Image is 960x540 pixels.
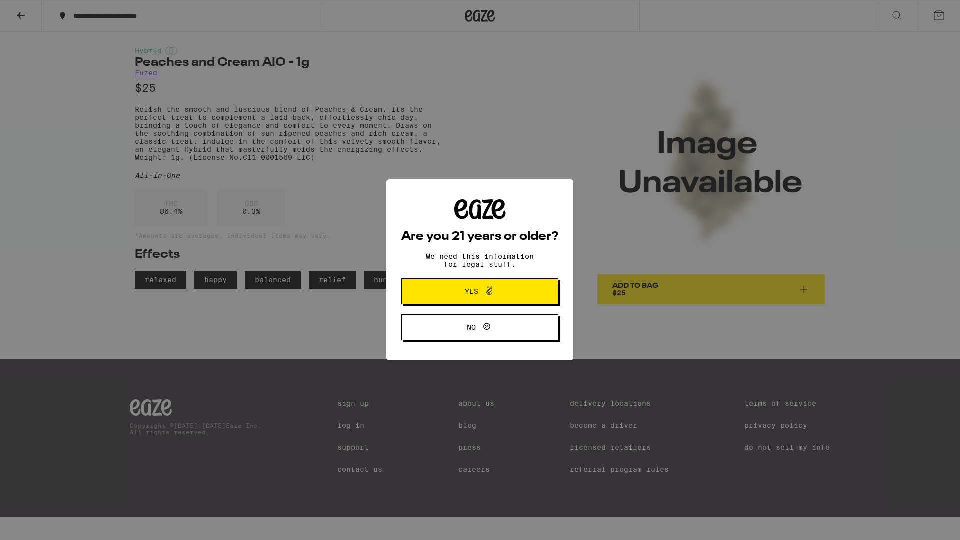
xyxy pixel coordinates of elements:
[465,288,478,295] span: Yes
[417,252,542,268] p: We need this information for legal stuff.
[467,324,476,331] span: No
[401,231,558,243] h2: Are you 21 years or older?
[401,278,558,304] button: Yes
[401,314,558,340] button: No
